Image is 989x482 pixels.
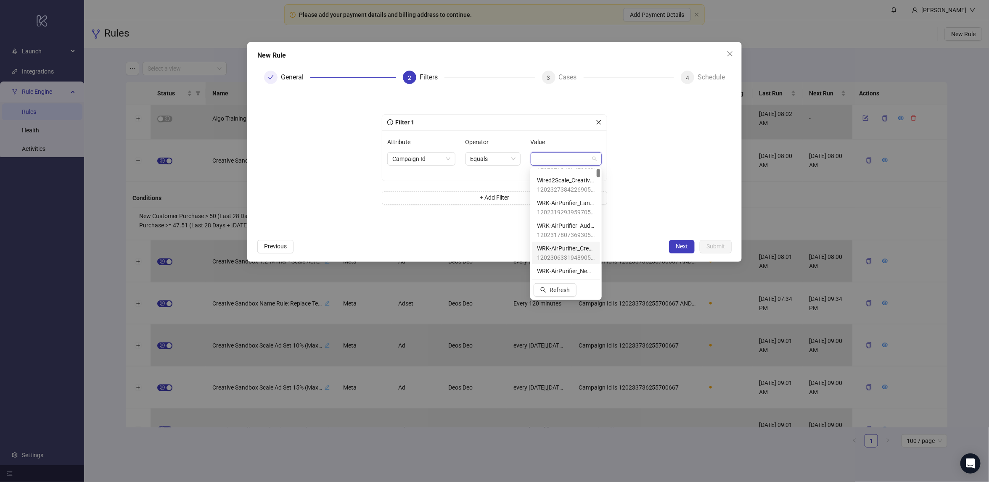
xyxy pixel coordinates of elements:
[408,74,411,81] span: 2
[669,240,695,253] button: Next
[387,119,393,125] span: info-circle
[532,219,600,242] div: WRK-AirPurifier_AudienceTesting-Prospecting-ABO
[550,287,570,293] span: Refresh
[537,176,595,185] span: Wired2Scale_Creative_Sandbox_ABO
[281,71,310,84] div: General
[465,135,494,149] label: Operator
[727,50,733,57] span: close
[471,153,516,165] span: Equals
[537,230,595,240] span: 120231780736930554
[257,50,732,61] div: New Rule
[532,196,600,219] div: WRK-AirPurifier_LandingPageTesting-Prospecting-ABO
[268,74,274,80] span: check
[596,119,602,125] span: close
[537,244,595,253] span: WRK-AirPurifier_CreativeTesting-Prospecting-ABO
[264,243,287,250] span: Previous
[960,453,981,474] div: Open Intercom Messenger
[540,287,546,293] span: search
[257,240,294,253] button: Previous
[420,71,444,84] div: Filters
[392,153,450,165] span: Campaign Id
[547,74,550,81] span: 3
[480,194,509,201] span: + Add Filter
[387,135,416,149] label: Attribute
[700,240,732,253] button: Submit
[531,135,551,149] label: Value
[723,47,737,61] button: Close
[676,243,688,250] span: Next
[686,74,689,81] span: 4
[537,208,595,217] span: 120231929395970554
[537,221,595,230] span: WRK-AirPurifier_AudienceTesting-Prospecting-ABO
[537,185,595,194] span: 120232738422690554
[559,71,584,84] div: Cases
[382,191,607,205] button: + Add Filter
[537,198,595,208] span: WRK-AirPurifier_LandingPageTesting-Prospecting-ABO
[532,174,600,196] div: Wired2Scale_Creative_Sandbox_ABO
[534,283,576,297] button: Refresh
[532,242,600,264] div: WRK-AirPurifier_CreativeTesting-Prospecting-ABO
[537,266,595,276] span: WRK-AirPurifier_NewCustomerEvent-Prospecting-CBO-$MR
[698,71,725,84] div: Schedule
[532,264,600,287] div: WRK-AirPurifier_NewCustomerEvent-Prospecting-CBO-$MR
[537,253,595,262] span: 120230633194890554
[537,276,595,285] span: 120230508387320554
[393,119,414,126] span: Filter 1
